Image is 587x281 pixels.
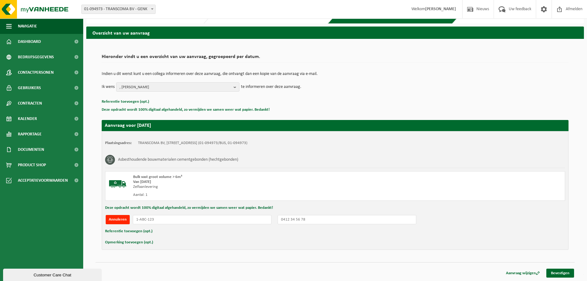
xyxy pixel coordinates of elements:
button: Annuleren [106,215,130,224]
strong: Van [DATE] [133,180,151,184]
button: Referentie toevoegen (opt.) [102,98,149,106]
span: Acceptatievoorwaarden [18,173,68,188]
span: , [PERSON_NAME] [120,83,231,92]
a: Bevestigen [546,269,574,278]
button: , [PERSON_NAME] [116,82,239,92]
p: Indien u dit wenst kunt u een collega informeren over deze aanvraag, die ontvangt dan een kopie v... [102,72,569,76]
div: Zelfaanlevering [133,184,360,189]
input: 0412 34 56 78 [278,215,416,224]
span: Gebruikers [18,80,41,96]
button: Referentie toevoegen (opt.) [105,227,153,235]
span: Bedrijfsgegevens [18,49,54,65]
span: Contracten [18,96,42,111]
span: Bulk vast groot volume > 6m³ [133,175,182,179]
span: Contactpersonen [18,65,54,80]
input: 1-ABC-123 [133,215,271,224]
a: Aanvraag wijzigen [501,269,544,278]
td: TRANSCOMA BV, [STREET_ADDRESS] (01-094973/BUS, 01-094973) [138,141,247,146]
h2: Hieronder vindt u een overzicht van uw aanvraag, gegroepeerd per datum. [102,54,569,63]
div: Aantal: 1 [133,192,360,197]
p: te informeren over deze aanvraag. [241,82,301,92]
iframe: chat widget [3,267,103,281]
strong: [PERSON_NAME] [425,7,456,11]
span: Navigatie [18,19,37,34]
button: Opmerking toevoegen (opt.) [105,238,153,246]
strong: Plaatsingsadres: [105,141,132,145]
img: BL-SO-LV.png [108,175,127,193]
span: Documenten [18,142,44,157]
span: 01-094973 - TRANSCOMA BV - GENK [82,5,155,14]
h2: Overzicht van uw aanvraag [86,27,584,39]
span: Dashboard [18,34,41,49]
h3: Asbesthoudende bouwmaterialen cementgebonden (hechtgebonden) [118,155,238,165]
span: Product Shop [18,157,46,173]
span: Kalender [18,111,37,126]
p: Ik wens [102,82,115,92]
span: 01-094973 - TRANSCOMA BV - GENK [81,5,156,14]
span: Rapportage [18,126,42,142]
button: Deze opdracht wordt 100% digitaal afgehandeld, zo vermijden we samen weer wat papier. Bedankt! [105,204,273,212]
button: Deze opdracht wordt 100% digitaal afgehandeld, zo vermijden we samen weer wat papier. Bedankt! [102,106,270,114]
strong: Aanvraag voor [DATE] [105,123,151,128]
